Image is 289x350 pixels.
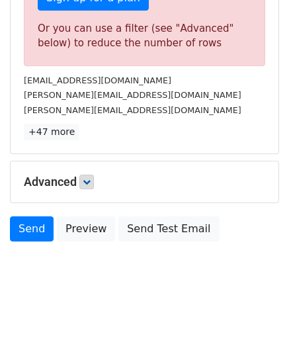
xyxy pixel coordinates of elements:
[57,216,115,241] a: Preview
[24,75,171,85] small: [EMAIL_ADDRESS][DOMAIN_NAME]
[24,124,79,140] a: +47 more
[24,175,265,189] h5: Advanced
[223,286,289,350] iframe: Chat Widget
[24,105,241,115] small: [PERSON_NAME][EMAIL_ADDRESS][DOMAIN_NAME]
[38,21,251,51] div: Or you can use a filter (see "Advanced" below) to reduce the number of rows
[10,216,54,241] a: Send
[24,90,241,100] small: [PERSON_NAME][EMAIL_ADDRESS][DOMAIN_NAME]
[118,216,219,241] a: Send Test Email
